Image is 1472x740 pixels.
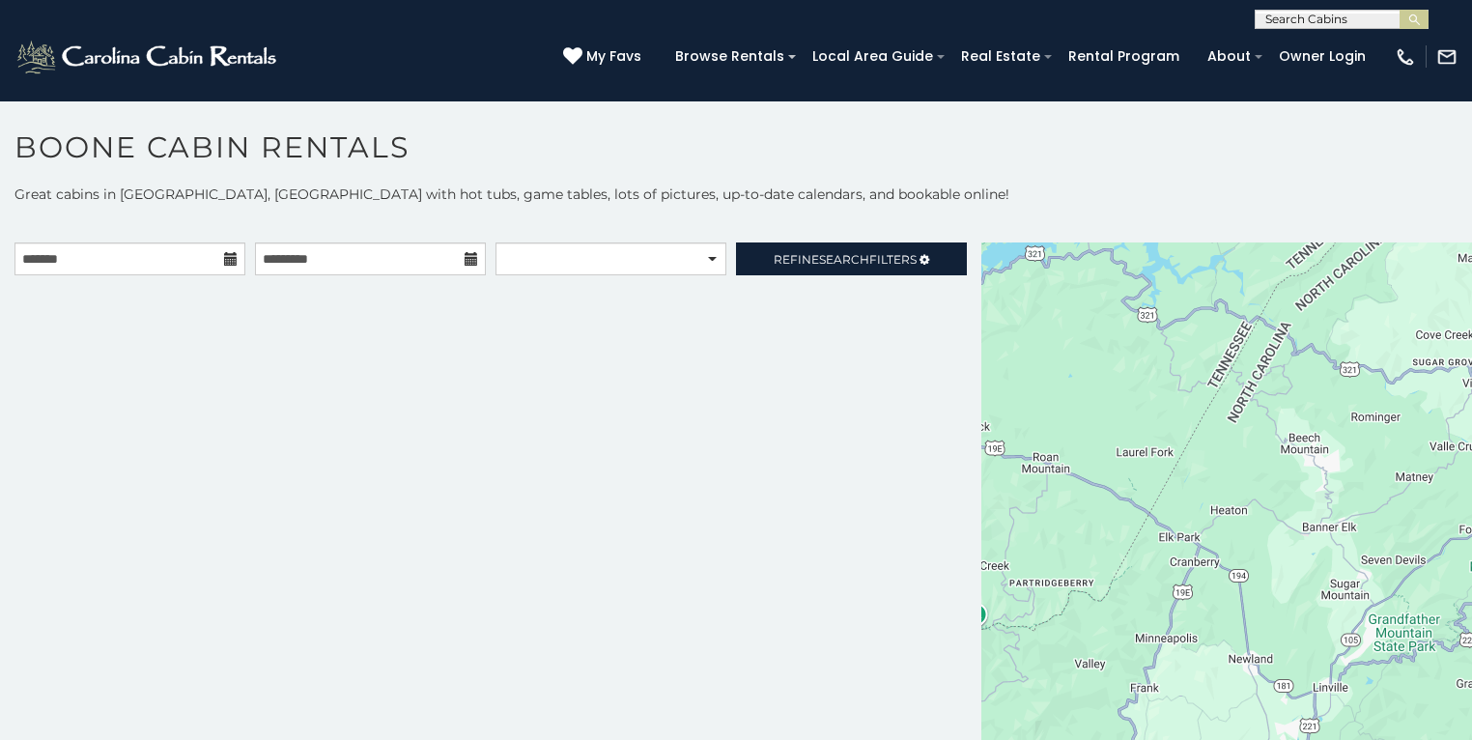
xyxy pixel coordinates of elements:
span: My Favs [586,46,641,67]
a: Real Estate [951,42,1050,71]
a: Local Area Guide [803,42,943,71]
a: Browse Rentals [665,42,794,71]
a: My Favs [563,46,646,68]
img: phone-regular-white.png [1395,46,1416,68]
img: mail-regular-white.png [1436,46,1458,68]
a: Owner Login [1269,42,1375,71]
span: Refine Filters [774,252,917,267]
a: Rental Program [1059,42,1189,71]
a: RefineSearchFilters [736,242,967,275]
img: White-1-2.png [14,38,282,76]
span: Search [819,252,869,267]
a: About [1198,42,1260,71]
